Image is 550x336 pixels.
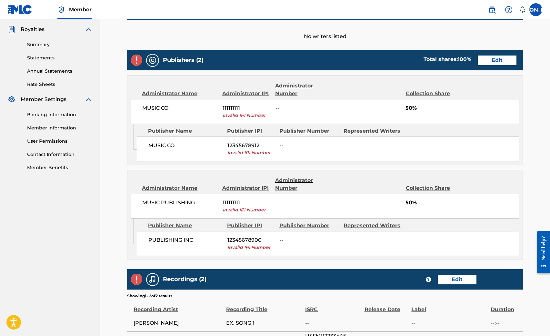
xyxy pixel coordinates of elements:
div: Represented Writers [344,222,403,229]
img: Member Settings [8,96,15,103]
a: Member Information [27,125,92,131]
div: Publisher IPI [227,222,275,229]
span: 111111111 [223,104,271,112]
h5: Publishers (2) [163,56,204,64]
div: Administrator IPI [222,90,270,97]
div: Help [502,3,515,16]
a: Member Benefits [27,164,92,171]
img: search [488,6,496,14]
img: Invalid [131,274,142,285]
span: Member Settings [21,96,66,103]
img: Royalties [8,25,15,33]
a: Statements [27,55,92,61]
img: Top Rightsholder [57,6,65,14]
span: 100 % [458,56,471,62]
div: Publisher Name [148,127,222,135]
span: -- [279,142,339,149]
img: help [505,6,513,14]
span: Invalid IPI Number [223,207,271,213]
span: 50% [405,199,519,207]
img: MLC Logo [8,5,33,14]
div: Publisher Number [279,222,339,229]
div: Represented Writers [344,127,403,135]
a: Edit [478,56,516,65]
a: Annual Statements [27,68,92,75]
div: Recording Title [226,299,302,313]
a: Summary [27,41,92,48]
span: -- [305,319,361,327]
a: Banking Information [27,111,92,118]
span: 50% [405,104,519,112]
span: -- [275,104,336,112]
iframe: Resource Center [532,224,550,280]
div: Collection Share [406,184,463,192]
img: Publishers [149,56,156,64]
span: [PERSON_NAME] [134,319,223,327]
span: -- [411,319,487,327]
span: EX. SONG 1 [226,319,302,327]
span: PUBLISHING INC [148,236,223,244]
div: Duration [491,299,520,313]
span: Royalties [21,25,45,33]
a: User Permissions [27,138,92,145]
div: Label [411,299,487,313]
img: expand [85,25,92,33]
a: Edit [438,275,476,284]
div: Publisher Number [279,127,339,135]
div: Recording Artist [134,299,223,313]
a: Public Search [485,3,498,16]
span: Invalid IPI Number [227,149,275,156]
span: Invalid IPI Number [223,112,271,119]
span: MUSIC CO [148,142,223,149]
h5: Recordings (2) [163,276,206,283]
img: Invalid [131,55,142,66]
a: Rate Sheets [27,81,92,88]
div: Administrator Name [142,90,217,97]
div: Publisher IPI [227,127,275,135]
div: Administrator Number [275,82,335,97]
span: -- [279,236,339,244]
div: No writers listed [127,20,523,40]
iframe: Chat Widget [518,305,550,336]
span: 12345678912 [227,142,275,149]
div: Publisher Name [148,222,222,229]
div: Administrator Name [142,184,217,192]
span: -- [275,199,336,207]
div: Administrator Number [275,177,335,192]
div: Release Date [365,299,408,313]
span: MUSIC PUBLISHING [142,199,218,207]
div: ISRC [305,299,361,313]
span: ? [426,277,431,282]
div: Total shares: [424,56,471,63]
div: Collection Share [406,90,463,97]
p: Showing 1 - 2 of 2 results [127,293,172,299]
span: --:-- [491,319,520,327]
img: Recordings [149,276,156,283]
div: User Menu [529,3,542,16]
span: 12345678900 [227,236,275,244]
span: MUSIC CO [142,104,218,112]
span: Member [69,6,92,13]
a: Contact Information [27,151,92,158]
span: 111111111 [223,199,271,207]
span: Invalid IPI Number [227,244,275,251]
img: expand [85,96,92,103]
div: Administrator IPI [222,184,270,192]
